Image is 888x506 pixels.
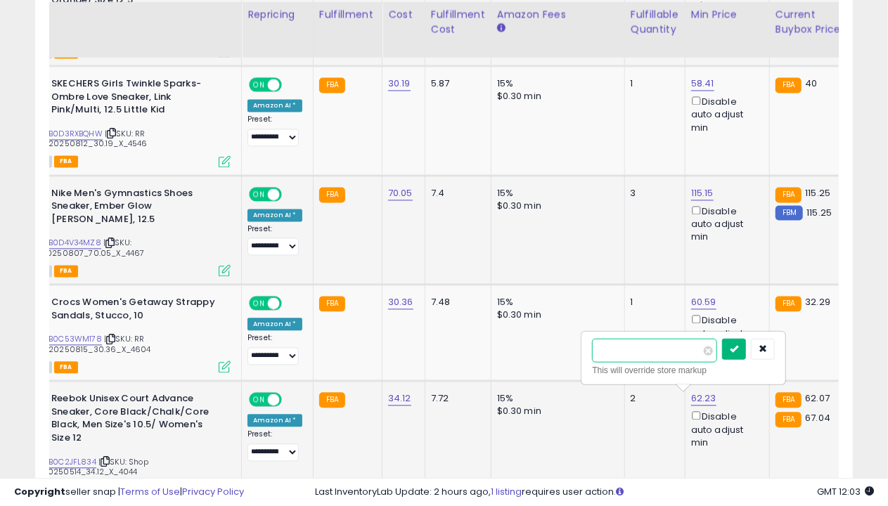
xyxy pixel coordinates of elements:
div: $0.30 min [497,200,614,212]
small: FBA [319,392,345,408]
div: ASIN: [20,77,231,166]
span: ON [250,394,268,406]
span: | SKU: Nike_20250807_70.05_X_4467 [20,237,144,258]
small: FBM [776,205,803,220]
span: 115.25 [806,206,832,219]
span: OFF [280,188,302,200]
span: FBA [54,265,78,277]
div: $0.30 min [497,90,614,103]
div: This will override store markup [592,363,775,377]
span: 115.25 [805,186,830,200]
a: 58.41 [691,77,714,91]
a: 70.05 [388,186,413,200]
b: Crocs Women's Getaway Strappy Sandals, Stucco, 10 [51,296,222,325]
div: Fulfillment [319,7,376,22]
div: Disable auto adjust min [691,312,759,353]
small: FBA [319,296,345,311]
small: FBA [776,77,802,93]
b: Nike Men's Gymnastics Shoes Sneaker, Ember Glow [PERSON_NAME], 12.5 [51,187,222,230]
small: FBA [776,296,802,311]
b: Reebok Unisex Court Advance Sneaker, Core Black/Chalk/Core Black, Men Size's 10.5/ Women's Size 12 [51,392,222,448]
div: Amazon AI * [247,209,302,221]
span: 67.04 [805,411,830,424]
div: Cost [388,7,419,22]
span: 40 [805,77,817,90]
div: Last InventoryLab Update: 2 hours ago, requires user action. [315,486,874,499]
div: 15% [497,187,614,200]
div: Preset: [247,429,302,461]
span: | SKU: RR Shoes_20250812_30.19_X_4546 [20,128,148,149]
small: FBA [776,412,802,427]
div: Title [16,7,236,22]
div: 5.87 [431,77,480,90]
a: 115.15 [691,186,714,200]
a: B0D3RXBQHW [49,128,103,140]
a: 34.12 [388,391,411,406]
div: ASIN: [20,187,231,275]
div: 1 [631,296,674,309]
div: Disable auto adjust min [691,93,759,134]
div: Disable auto adjust min [691,408,759,449]
a: 1 listing [491,485,522,498]
div: Amazon AI * [247,99,302,112]
div: ASIN: [20,296,231,371]
span: OFF [280,297,302,309]
span: OFF [280,394,302,406]
span: | SKU: RR Shoes_20250815_30.36_X_4604 [20,333,151,354]
div: seller snap | | [14,486,244,499]
a: Terms of Use [120,485,180,498]
div: 15% [497,77,614,90]
div: $0.30 min [497,405,614,417]
div: $0.30 min [497,309,614,321]
span: 2025-09-9 12:03 GMT [817,485,874,498]
div: Fulfillable Quantity [631,7,679,37]
a: B0C2JFL834 [49,456,96,468]
div: 7.72 [431,392,480,405]
div: Repricing [247,7,307,22]
div: 1 [631,77,674,90]
small: FBA [319,77,345,93]
a: 60.59 [691,295,716,309]
a: 62.23 [691,391,716,406]
div: Preset: [247,333,302,365]
div: 2 [631,392,674,405]
small: FBA [776,392,802,408]
b: SKECHERS Girls Twinkle Sparks-Ombre Love Sneaker, Link Pink/Multi, 12.5 Little Kid [51,77,222,120]
small: FBA [776,187,802,202]
span: ON [250,79,268,91]
div: 7.4 [431,187,480,200]
div: Disable auto adjust min [691,203,759,244]
div: Amazon AI * [247,414,302,427]
span: FBA [54,155,78,167]
a: 30.19 [388,77,411,91]
span: ON [250,297,268,309]
div: Current Buybox Price [776,7,848,37]
div: 7.48 [431,296,480,309]
div: 15% [497,392,614,405]
span: 62.07 [805,391,830,405]
span: ON [250,188,268,200]
small: Amazon Fees. [497,22,506,34]
a: B0D4V34MZ8 [49,237,101,249]
div: Preset: [247,115,302,146]
strong: Copyright [14,485,65,498]
span: FBA [54,361,78,373]
div: Amazon AI * [247,318,302,330]
div: 3 [631,187,674,200]
span: 32.29 [805,295,830,309]
small: FBA [319,187,345,202]
a: Privacy Policy [182,485,244,498]
div: Amazon Fees [497,7,619,22]
a: B0C53WM178 [49,333,102,345]
div: Min Price [691,7,764,22]
div: 15% [497,296,614,309]
div: Fulfillment Cost [431,7,485,37]
a: 30.36 [388,295,413,309]
div: Preset: [247,224,302,256]
span: OFF [280,79,302,91]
